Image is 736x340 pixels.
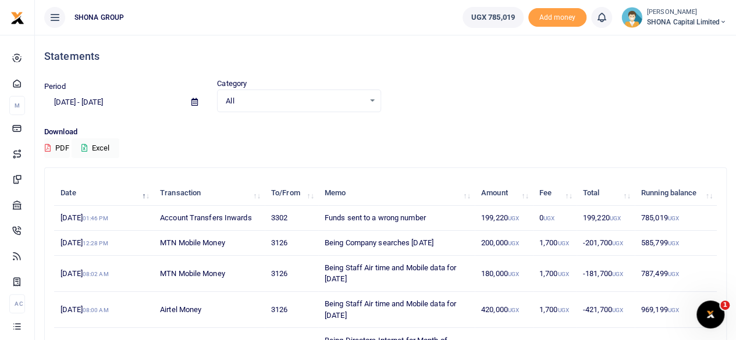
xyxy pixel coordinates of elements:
small: UGX [612,271,623,277]
small: UGX [508,307,519,313]
label: Period [44,81,66,92]
small: 08:00 AM [83,307,109,313]
td: 3126 [265,256,318,292]
td: -181,700 [577,256,635,292]
td: Being Company searches [DATE] [318,231,475,256]
button: Excel [72,138,119,158]
li: Ac [9,294,25,313]
small: UGX [612,240,623,246]
td: 3126 [265,292,318,328]
small: UGX [557,307,568,313]
td: [DATE] [54,231,154,256]
a: profile-user [PERSON_NAME] SHONA Capital Limited [621,7,727,28]
th: Fee: activate to sort column ascending [533,181,577,206]
td: Account Transfers Inwards [154,206,265,231]
td: 585,799 [635,231,717,256]
th: Running balance: activate to sort column ascending [635,181,717,206]
td: 3302 [265,206,318,231]
th: To/From: activate to sort column ascending [265,181,318,206]
td: -421,700 [577,292,635,328]
td: -201,700 [577,231,635,256]
small: UGX [667,215,678,221]
input: select period [44,92,182,112]
a: logo-small logo-large logo-large [10,13,24,22]
small: UGX [667,240,678,246]
li: M [9,96,25,115]
small: UGX [667,307,678,313]
td: 787,499 [635,256,717,292]
td: 1,700 [533,292,577,328]
td: 1,700 [533,256,577,292]
button: PDF [44,138,70,158]
span: UGX 785,019 [471,12,515,23]
small: 01:46 PM [83,215,108,221]
td: 180,000 [475,256,533,292]
th: Total: activate to sort column ascending [577,181,635,206]
label: Category [217,78,247,90]
small: UGX [667,271,678,277]
p: Download [44,126,727,138]
small: [PERSON_NAME] [647,8,727,17]
td: 0 [533,206,577,231]
th: Date: activate to sort column descending [54,181,154,206]
small: UGX [609,215,620,221]
th: Amount: activate to sort column ascending [475,181,533,206]
td: Being Staff Air time and Mobile data for [DATE] [318,256,475,292]
td: Funds sent to a wrong number [318,206,475,231]
small: UGX [508,215,519,221]
small: UGX [508,271,519,277]
td: 199,220 [577,206,635,231]
td: 969,199 [635,292,717,328]
span: All [226,95,364,107]
li: Toup your wallet [528,8,586,27]
a: UGX 785,019 [463,7,524,28]
td: [DATE] [54,256,154,292]
td: Being Staff Air time and Mobile data for [DATE] [318,292,475,328]
small: UGX [543,215,554,221]
td: 200,000 [475,231,533,256]
th: Transaction: activate to sort column ascending [154,181,265,206]
small: 08:02 AM [83,271,109,277]
li: Wallet ballance [458,7,528,28]
td: [DATE] [54,206,154,231]
span: Add money [528,8,586,27]
small: UGX [557,240,568,246]
span: SHONA GROUP [70,12,129,23]
td: [DATE] [54,292,154,328]
small: UGX [508,240,519,246]
td: MTN Mobile Money [154,256,265,292]
small: 12:28 PM [83,240,108,246]
iframe: Intercom live chat [696,300,724,328]
span: SHONA Capital Limited [647,17,727,27]
span: 1 [720,300,730,310]
td: MTN Mobile Money [154,231,265,256]
h4: Statements [44,50,727,63]
td: 3126 [265,231,318,256]
img: logo-small [10,11,24,25]
small: UGX [557,271,568,277]
td: Airtel Money [154,292,265,328]
td: 199,220 [475,206,533,231]
a: Add money [528,12,586,21]
td: 785,019 [635,206,717,231]
td: 1,700 [533,231,577,256]
img: profile-user [621,7,642,28]
td: 420,000 [475,292,533,328]
th: Memo: activate to sort column ascending [318,181,475,206]
small: UGX [612,307,623,313]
